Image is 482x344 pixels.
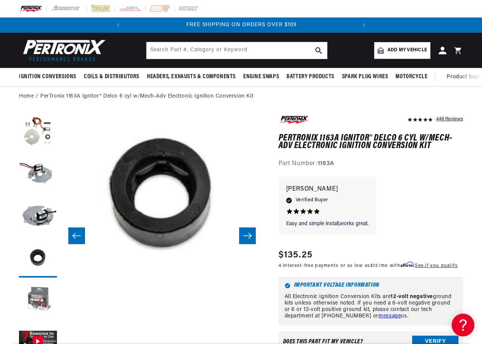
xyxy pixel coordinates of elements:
[279,159,463,169] div: Part Number:
[19,156,57,194] button: Load image 2 in gallery view
[356,17,372,33] button: Translation missing: en.sections.announcements.next_announcement
[378,313,401,319] a: message
[126,21,357,29] div: Announcement
[283,68,338,86] summary: Battery Products
[400,262,414,267] span: Affirm
[19,240,57,278] button: Load image 4 in gallery view
[243,73,279,81] span: Engine Swaps
[19,37,106,63] img: Pertronix
[147,73,236,81] span: Headers, Exhausts & Components
[19,92,463,101] nav: breadcrumbs
[68,227,85,244] button: Slide left
[126,21,357,29] div: 2 of 2
[19,114,57,152] button: Load image 1 in gallery view
[338,68,392,86] summary: Spark Plug Wires
[279,262,458,269] p: 4 interest-free payments or as low as /mo with .
[374,42,430,59] a: Add my vehicle
[186,22,297,28] span: FREE SHIPPING ON ORDERS OVER $109
[84,73,139,81] span: Coils & Distributors
[80,68,143,86] summary: Coils & Distributors
[279,248,313,262] span: $135.25
[286,184,369,195] p: [PERSON_NAME]
[387,47,427,54] span: Add my vehicle
[310,42,327,59] button: search button
[392,68,431,86] summary: Motorcycle
[342,73,388,81] span: Spark Plug Wires
[143,68,239,86] summary: Headers, Exhausts & Components
[370,264,378,268] span: $13
[19,92,34,101] a: Home
[285,294,457,319] p: All Electronic Ignition Conversion Kits are ground kits unless otherwise noted. If you need a 6-v...
[285,283,457,289] h6: Important Voltage Information
[146,42,327,59] input: Search Part #, Category or Keyword
[40,92,253,101] a: PerTronix 1163A Ignitor® Delco 6 cyl w/Mech-Adv Electronic Ignition Conversion Kit
[296,196,328,204] span: Verified Buyer
[19,281,57,319] button: Load image 5 in gallery view
[19,68,80,86] summary: Ignition Conversions
[19,73,76,81] span: Ignition Conversions
[391,294,433,300] strong: 12-volt negative
[395,73,427,81] span: Motorcycle
[318,161,334,167] strong: 1163A
[415,264,458,268] a: See if you qualify - Learn more about Affirm Financing (opens in modal)
[287,73,334,81] span: Battery Products
[436,114,463,123] div: 448 Reviews
[239,227,256,244] button: Slide right
[279,134,463,150] h1: PerTronix 1163A Ignitor® Delco 6 cyl w/Mech-Adv Electronic Ignition Conversion Kit
[286,220,369,228] p: Easy and simple install,works great.
[19,198,57,236] button: Load image 3 in gallery view
[239,68,283,86] summary: Engine Swaps
[111,17,126,33] button: Translation missing: en.sections.announcements.previous_announcement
